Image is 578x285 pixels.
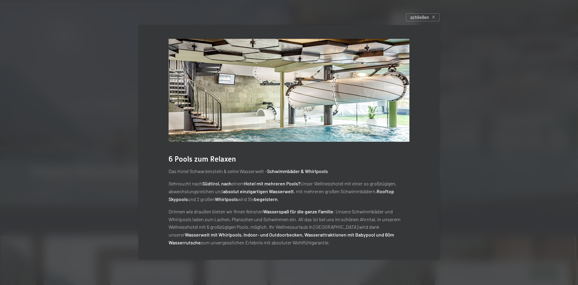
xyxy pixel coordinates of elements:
p: Sehnsucht nach einem Unser Wellnesshotel mit einer so großzügigen, abwechslungsreichen und , mit ... [169,180,409,203]
strong: Wasserwelt mit Whirlpools, Indoor- und Outdoorbecken, Wasserattraktionen mit Babypool und 60m Was... [169,232,394,245]
p: Das Hotel Schwarzenstein & seine Wasserwelt – [169,167,409,175]
strong: Südtirol, nach [202,181,232,186]
span: 6 Pools zum Relaxen [169,155,236,163]
span: schließen [410,14,429,20]
p: Drinnen wie draußen bieten wir Ihnen feinsten : Unsere Schwimmbäder und Whirlpools laden zum Lach... [169,208,409,246]
strong: Schwimmbäder & Whirlpools [267,168,328,174]
strong: Rooftop Skypools [169,188,394,202]
strong: Hotel mit mehreren Pools? [244,181,300,186]
strong: Wasserspaß für die ganze Familie [263,209,333,214]
img: Urlaub - Schwimmbad - Sprudelbänke - Babybecken uvw. [169,39,409,142]
strong: Whirlpools [215,196,238,202]
strong: absolut einzigartigen Wasserwelt [223,188,294,194]
strong: begeistern [254,196,278,202]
